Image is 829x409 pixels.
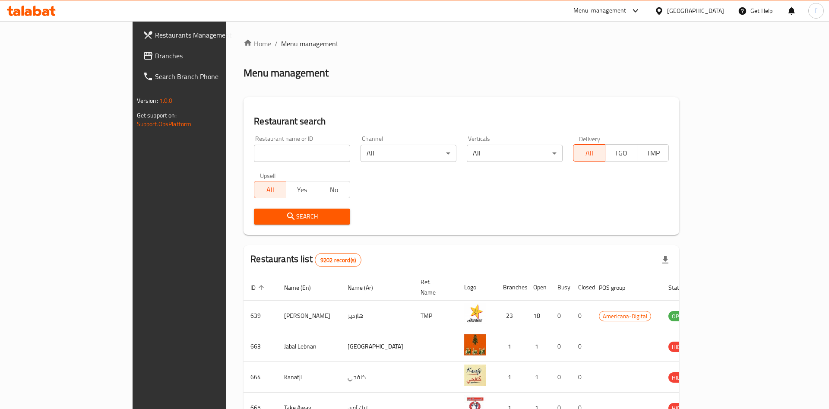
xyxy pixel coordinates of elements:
button: All [573,144,605,162]
td: 0 [571,362,592,393]
span: POS group [599,282,636,293]
span: TMP [641,147,666,159]
button: TMP [637,144,669,162]
span: No [322,184,347,196]
td: Kanafji [277,362,341,393]
td: 0 [551,301,571,331]
td: Jabal Lebnan [277,331,341,362]
span: Version: [137,95,158,106]
h2: Menu management [244,66,329,80]
td: 1 [526,362,551,393]
li: / [275,38,278,49]
div: All [467,145,563,162]
span: Search [261,211,343,222]
th: Busy [551,274,571,301]
span: OPEN [668,311,690,321]
td: هارديز [341,301,414,331]
span: Restaurants Management [155,30,264,40]
span: Menu management [281,38,339,49]
td: [PERSON_NAME] [277,301,341,331]
div: All [361,145,456,162]
span: Americana-Digital [599,311,651,321]
div: Menu-management [573,6,626,16]
button: All [254,181,286,198]
img: Kanafji [464,365,486,386]
td: 0 [571,301,592,331]
nav: breadcrumb [244,38,679,49]
h2: Restaurants list [250,253,361,267]
div: Export file [655,250,676,270]
button: TGO [605,144,637,162]
span: Get support on: [137,110,177,121]
span: TGO [609,147,634,159]
th: Branches [496,274,526,301]
button: Yes [286,181,318,198]
label: Upsell [260,172,276,178]
a: Restaurants Management [136,25,271,45]
span: Yes [290,184,315,196]
div: Total records count [315,253,361,267]
span: 1.0.0 [159,95,173,106]
span: Ref. Name [421,277,447,298]
td: 1 [526,331,551,362]
td: 18 [526,301,551,331]
h2: Restaurant search [254,115,669,128]
span: HIDDEN [668,373,694,383]
div: HIDDEN [668,342,694,352]
th: Closed [571,274,592,301]
span: Name (En) [284,282,322,293]
a: Branches [136,45,271,66]
td: TMP [414,301,457,331]
img: Hardee's [464,303,486,325]
span: Status [668,282,696,293]
td: كنفجي [341,362,414,393]
td: [GEOGRAPHIC_DATA] [341,331,414,362]
label: Delivery [579,136,601,142]
div: [GEOGRAPHIC_DATA] [667,6,724,16]
td: 1 [496,362,526,393]
span: All [577,147,602,159]
span: 9202 record(s) [315,256,361,264]
td: 1 [496,331,526,362]
button: Search [254,209,350,225]
span: ID [250,282,267,293]
th: Logo [457,274,496,301]
td: 0 [551,331,571,362]
img: Jabal Lebnan [464,334,486,355]
button: No [318,181,350,198]
a: Search Branch Phone [136,66,271,87]
span: F [814,6,817,16]
span: HIDDEN [668,342,694,352]
td: 23 [496,301,526,331]
span: Branches [155,51,264,61]
span: All [258,184,283,196]
td: 0 [551,362,571,393]
span: Search Branch Phone [155,71,264,82]
td: 0 [571,331,592,362]
span: Name (Ar) [348,282,384,293]
th: Open [526,274,551,301]
input: Search for restaurant name or ID.. [254,145,350,162]
a: Support.OpsPlatform [137,118,192,130]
